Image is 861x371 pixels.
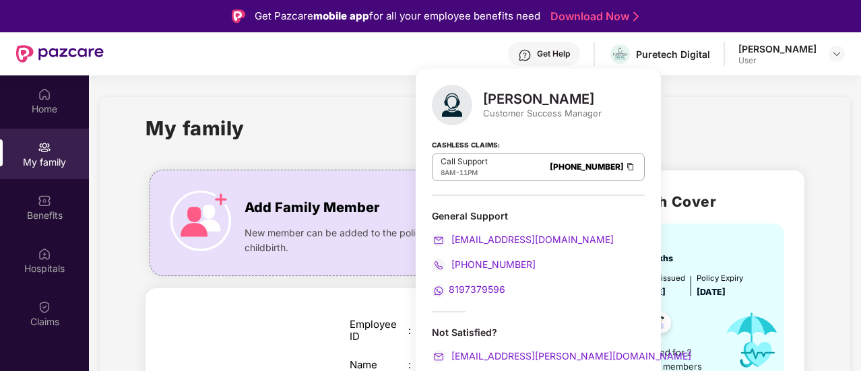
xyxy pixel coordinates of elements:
div: : [408,359,423,371]
a: [PHONE_NUMBER] [432,259,536,270]
h1: My family [146,113,245,143]
img: Logo [232,9,245,23]
div: Customer Success Manager [483,107,602,119]
img: svg+xml;base64,PHN2ZyB4bWxucz0iaHR0cDovL3d3dy53My5vcmcvMjAwMC9zdmciIHdpZHRoPSIyMCIgaGVpZ2h0PSIyMC... [432,234,445,247]
img: Puretech%20Logo%20Dark%20-Vertical.png [610,44,630,64]
div: - [441,167,488,178]
span: [DATE] [697,287,726,297]
span: 11PM [459,168,478,176]
div: Not Satisfied? [432,326,645,339]
img: svg+xml;base64,PHN2ZyBpZD0iRHJvcGRvd24tMzJ4MzIiIHhtbG5zPSJodHRwOi8vd3d3LnczLm9yZy8yMDAwL3N2ZyIgd2... [831,48,842,59]
img: svg+xml;base64,PHN2ZyB4bWxucz0iaHR0cDovL3d3dy53My5vcmcvMjAwMC9zdmciIHdpZHRoPSIyMCIgaGVpZ2h0PSIyMC... [432,350,445,364]
span: 8AM [441,168,455,176]
div: Policy issued [637,272,685,284]
img: svg+xml;base64,PHN2ZyBpZD0iSG9zcGl0YWxzIiB4bWxucz0iaHR0cDovL3d3dy53My5vcmcvMjAwMC9zdmciIHdpZHRoPS... [38,247,51,261]
h2: Health Cover [619,191,784,213]
span: Add Family Member [245,197,379,218]
img: svg+xml;base64,PHN2ZyB4bWxucz0iaHR0cDovL3d3dy53My5vcmcvMjAwMC9zdmciIHdpZHRoPSIyMCIgaGVpZ2h0PSIyMC... [432,284,445,298]
strong: mobile app [313,9,369,22]
strong: Cashless Claims: [432,137,500,151]
img: svg+xml;base64,PHN2ZyBpZD0iSG9tZSIgeG1sbnM9Imh0dHA6Ly93d3cudzMub3JnLzIwMDAvc3ZnIiB3aWR0aD0iMjAiIG... [38,88,51,101]
img: New Pazcare Logo [16,45,104,63]
div: Employee ID [350,318,408,343]
a: [PHONE_NUMBER] [550,162,624,172]
span: [EMAIL_ADDRESS][DOMAIN_NAME] [449,234,614,245]
a: [EMAIL_ADDRESS][PERSON_NAME][DOMAIN_NAME] [432,350,691,362]
div: Name [350,359,408,371]
div: Puretech Digital [636,48,710,61]
div: Get Pazcare for all your employee benefits need [255,8,540,24]
div: General Support [432,209,645,298]
div: : [408,325,423,337]
a: 8197379596 [432,283,505,295]
div: [PERSON_NAME] [483,91,602,107]
img: svg+xml;base64,PHN2ZyBpZD0iQ2xhaW0iIHhtbG5zPSJodHRwOi8vd3d3LnczLm9yZy8yMDAwL3N2ZyIgd2lkdGg9IjIwIi... [38,300,51,314]
p: Call Support [441,156,488,167]
div: [PERSON_NAME] [738,42,817,55]
img: Clipboard Icon [625,161,636,172]
div: User [738,55,817,66]
a: Download Now [550,9,635,24]
span: 8197379596 [449,283,505,295]
div: Get Help [537,48,570,59]
img: svg+xml;base64,PHN2ZyB3aWR0aD0iMjAiIGhlaWdodD0iMjAiIHZpZXdCb3g9IjAgMCAyMCAyMCIgZmlsbD0ibm9uZSIgeG... [38,141,51,154]
span: New member can be added to the policy [DATE] of marriage or childbirth. [245,226,531,255]
a: [EMAIL_ADDRESS][DOMAIN_NAME] [432,234,614,245]
div: Policy Expiry [697,272,743,284]
img: icon [170,191,231,251]
img: svg+xml;base64,PHN2ZyBpZD0iQmVuZWZpdHMiIHhtbG5zPSJodHRwOi8vd3d3LnczLm9yZy8yMDAwL3N2ZyIgd2lkdGg9Ij... [38,194,51,207]
img: svg+xml;base64,PHN2ZyBpZD0iSGVscC0zMngzMiIgeG1sbnM9Imh0dHA6Ly93d3cudzMub3JnLzIwMDAvc3ZnIiB3aWR0aD... [518,48,532,62]
img: Stroke [633,9,639,24]
span: [EMAIL_ADDRESS][PERSON_NAME][DOMAIN_NAME] [449,350,691,362]
img: svg+xml;base64,PHN2ZyB4bWxucz0iaHR0cDovL3d3dy53My5vcmcvMjAwMC9zdmciIHhtbG5zOnhsaW5rPSJodHRwOi8vd3... [432,85,472,125]
div: General Support [432,209,645,222]
span: [PHONE_NUMBER] [449,259,536,270]
img: svg+xml;base64,PHN2ZyB4bWxucz0iaHR0cDovL3d3dy53My5vcmcvMjAwMC9zdmciIHdpZHRoPSIyMCIgaGVpZ2h0PSIyMC... [432,259,445,272]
